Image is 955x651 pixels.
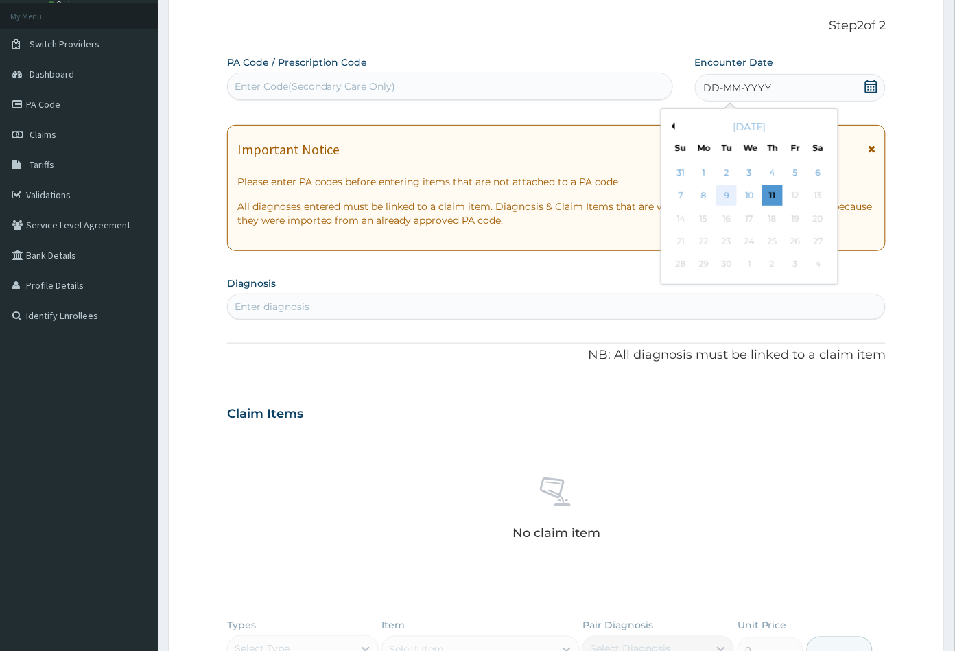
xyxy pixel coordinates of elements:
[807,209,828,229] div: Not available Saturday, September 20th, 2025
[30,128,56,141] span: Claims
[227,19,886,34] p: Step 2 of 2
[762,255,783,275] div: Not available Thursday, October 2nd, 2025
[785,209,805,229] div: Not available Friday, September 19th, 2025
[790,142,801,154] div: Fr
[785,255,805,275] div: Not available Friday, October 3rd, 2025
[716,163,737,183] div: Choose Tuesday, September 2nd, 2025
[739,255,759,275] div: Not available Wednesday, October 1st, 2025
[30,38,99,50] span: Switch Providers
[235,300,309,313] div: Enter diagnosis
[807,255,828,275] div: Not available Saturday, October 4th, 2025
[785,186,805,206] div: Not available Friday, September 12th, 2025
[762,163,783,183] div: Choose Thursday, September 4th, 2025
[227,276,276,290] label: Diagnosis
[674,142,686,154] div: Su
[766,142,778,154] div: Th
[670,162,829,276] div: month 2025-09
[667,120,832,134] div: [DATE]
[744,142,755,154] div: We
[694,186,714,206] div: Choose Monday, September 8th, 2025
[762,231,783,252] div: Not available Thursday, September 25th, 2025
[694,255,714,275] div: Not available Monday, September 29th, 2025
[739,231,759,252] div: Not available Wednesday, September 24th, 2025
[668,123,675,130] button: Previous Month
[739,163,759,183] div: Choose Wednesday, September 3rd, 2025
[30,68,74,80] span: Dashboard
[670,209,691,229] div: Not available Sunday, September 14th, 2025
[695,56,774,69] label: Encounter Date
[807,231,828,252] div: Not available Saturday, September 27th, 2025
[812,142,824,154] div: Sa
[807,163,828,183] div: Choose Saturday, September 6th, 2025
[237,142,340,157] h1: Important Notice
[762,209,783,229] div: Not available Thursday, September 18th, 2025
[698,142,709,154] div: Mo
[512,526,600,540] p: No claim item
[237,200,876,227] p: All diagnoses entered must be linked to a claim item. Diagnosis & Claim Items that are visible bu...
[227,56,368,69] label: PA Code / Prescription Code
[694,209,714,229] div: Not available Monday, September 15th, 2025
[785,163,805,183] div: Choose Friday, September 5th, 2025
[227,346,886,364] p: NB: All diagnosis must be linked to a claim item
[227,407,303,422] h3: Claim Items
[670,163,691,183] div: Choose Sunday, August 31st, 2025
[704,81,772,95] span: DD-MM-YYYY
[670,231,691,252] div: Not available Sunday, September 21st, 2025
[716,186,737,206] div: Choose Tuesday, September 9th, 2025
[716,231,737,252] div: Not available Tuesday, September 23rd, 2025
[716,255,737,275] div: Not available Tuesday, September 30th, 2025
[30,158,54,171] span: Tariffs
[762,186,783,206] div: Choose Thursday, September 11th, 2025
[739,209,759,229] div: Not available Wednesday, September 17th, 2025
[237,175,876,189] p: Please enter PA codes before entering items that are not attached to a PA code
[235,80,396,93] div: Enter Code(Secondary Care Only)
[670,255,691,275] div: Not available Sunday, September 28th, 2025
[716,209,737,229] div: Not available Tuesday, September 16th, 2025
[807,186,828,206] div: Not available Saturday, September 13th, 2025
[694,163,714,183] div: Choose Monday, September 1st, 2025
[739,186,759,206] div: Choose Wednesday, September 10th, 2025
[670,186,691,206] div: Choose Sunday, September 7th, 2025
[785,231,805,252] div: Not available Friday, September 26th, 2025
[694,231,714,252] div: Not available Monday, September 22nd, 2025
[720,142,732,154] div: Tu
